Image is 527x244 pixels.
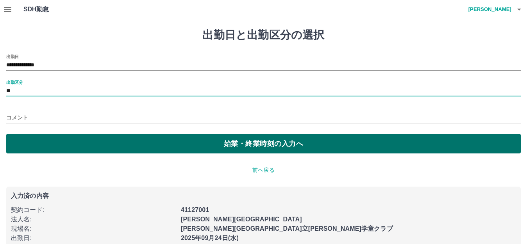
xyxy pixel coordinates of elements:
[6,134,521,153] button: 始業・終業時刻の入力へ
[181,225,393,232] b: [PERSON_NAME][GEOGRAPHIC_DATA]立[PERSON_NAME]学童クラブ
[6,79,23,85] label: 出勤区分
[181,235,239,241] b: 2025年09月24日(水)
[11,233,176,243] p: 出勤日 :
[11,224,176,233] p: 現場名 :
[11,215,176,224] p: 法人名 :
[181,216,302,223] b: [PERSON_NAME][GEOGRAPHIC_DATA]
[181,207,209,213] b: 41127001
[6,28,521,42] h1: 出勤日と出勤区分の選択
[6,53,19,59] label: 出勤日
[6,166,521,174] p: 前へ戻る
[11,205,176,215] p: 契約コード :
[11,193,516,199] p: 入力済の内容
